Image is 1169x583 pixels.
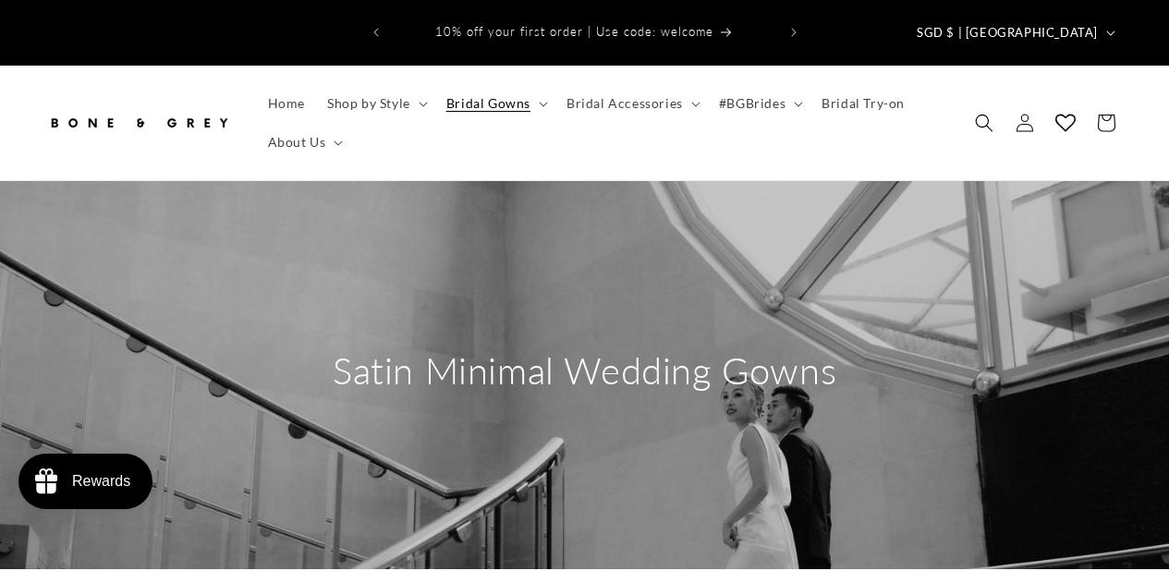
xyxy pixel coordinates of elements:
h2: Satin Minimal Wedding Gowns [333,346,836,395]
span: 10% off your first order | Use code: welcome [435,24,713,39]
a: Home [257,84,316,123]
img: Bone and Grey Bridal [46,103,231,143]
summary: About Us [257,123,351,162]
summary: Search [964,103,1005,143]
button: SGD $ | [GEOGRAPHIC_DATA] [906,15,1123,50]
span: Bridal Gowns [446,95,530,112]
button: Next announcement [773,15,814,50]
span: About Us [268,134,326,151]
a: Bone and Grey Bridal [40,95,238,150]
button: Previous announcement [356,15,396,50]
span: Bridal Try-on [822,95,905,112]
div: Rewards [72,473,130,490]
summary: Shop by Style [316,84,435,123]
summary: #BGBrides [708,84,810,123]
a: Bridal Try-on [810,84,916,123]
span: Bridal Accessories [566,95,683,112]
span: SGD $ | [GEOGRAPHIC_DATA] [917,24,1098,43]
span: #BGBrides [719,95,785,112]
span: Shop by Style [327,95,410,112]
summary: Bridal Gowns [435,84,555,123]
summary: Bridal Accessories [555,84,708,123]
span: Home [268,95,305,112]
